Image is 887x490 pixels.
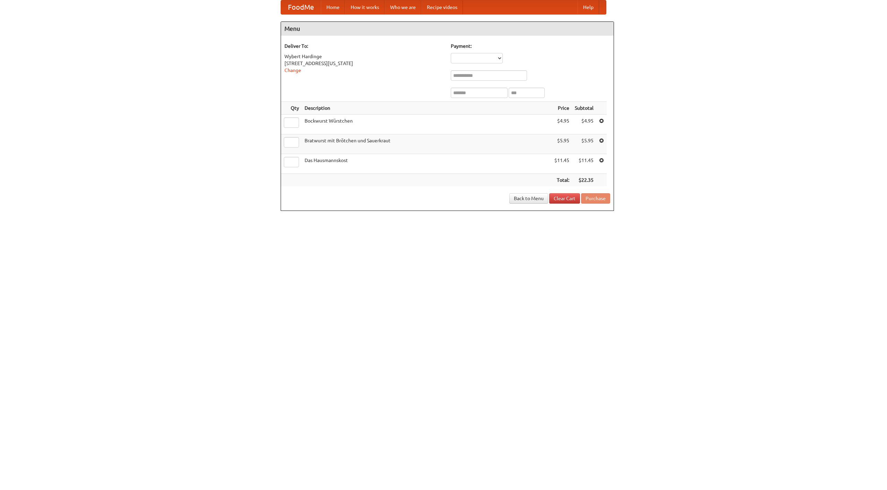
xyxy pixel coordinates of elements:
[572,115,596,134] td: $4.95
[572,102,596,115] th: Subtotal
[284,60,444,67] div: [STREET_ADDRESS][US_STATE]
[302,134,552,154] td: Bratwurst mit Brötchen und Sauerkraut
[572,174,596,187] th: $22.35
[581,193,610,204] button: Purchase
[552,134,572,154] td: $5.95
[284,43,444,50] h5: Deliver To:
[509,193,548,204] a: Back to Menu
[345,0,385,14] a: How it works
[281,102,302,115] th: Qty
[451,43,610,50] h5: Payment:
[284,53,444,60] div: Wybert Hardinge
[552,115,572,134] td: $4.95
[302,115,552,134] td: Bockwurst Würstchen
[302,102,552,115] th: Description
[552,154,572,174] td: $11.45
[385,0,421,14] a: Who we are
[572,154,596,174] td: $11.45
[281,0,321,14] a: FoodMe
[302,154,552,174] td: Das Hausmannskost
[421,0,463,14] a: Recipe videos
[552,102,572,115] th: Price
[552,174,572,187] th: Total:
[549,193,580,204] a: Clear Cart
[572,134,596,154] td: $5.95
[281,22,614,36] h4: Menu
[578,0,599,14] a: Help
[284,68,301,73] a: Change
[321,0,345,14] a: Home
